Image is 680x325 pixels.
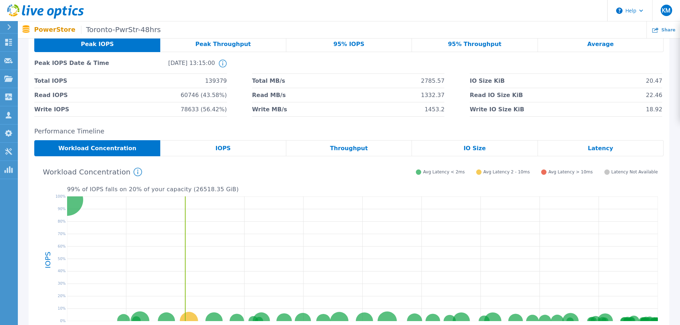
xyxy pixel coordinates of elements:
text: 90% [58,207,66,211]
span: Peak IOPS Date & Time [34,60,125,73]
h2: Performance Timeline [34,128,664,135]
span: Peak IOPS [81,41,114,47]
text: 60% [58,244,66,248]
span: IOPS [216,146,231,151]
text: 30% [58,281,66,285]
span: Throughput [330,146,368,151]
span: Read IO Size KiB [470,88,523,102]
span: 18.92 [646,102,663,116]
span: IO Size [464,146,486,151]
span: Write MB/s [252,102,287,116]
span: 95% IOPS [333,41,364,47]
span: Share [661,28,675,32]
span: 60746 (43.58%) [181,88,227,102]
span: KM [662,7,670,13]
h4: IOPS [44,233,51,286]
span: Write IO Size KiB [470,102,524,116]
span: [DATE] 13:15:00 [125,60,215,73]
span: Avg Latency < 2ms [423,169,465,175]
text: 10% [58,306,66,310]
span: 1332.37 [421,88,444,102]
span: Read IOPS [34,88,68,102]
span: 78633 (56.42%) [181,102,227,116]
span: IO Size KiB [470,74,505,88]
span: 20.47 [646,74,663,88]
p: 99 % of IOPS falls on 20 % of your capacity ( 26518.35 GiB ) [67,186,658,193]
span: 2785.57 [421,74,444,88]
span: Total IOPS [34,74,67,88]
span: Latency Not Available [611,169,658,175]
span: Total MB/s [252,74,285,88]
span: Avg Latency > 10ms [548,169,593,175]
span: Avg Latency 2 - 10ms [483,169,530,175]
span: Read MB/s [252,88,286,102]
text: 40% [58,269,66,273]
h4: Workload Concentration [43,168,142,176]
span: 1453.2 [424,102,444,116]
span: 22.46 [646,88,663,102]
span: Workload Concentration [58,146,136,151]
span: Toronto-PwrStr-48hrs [81,26,161,34]
span: 139379 [205,74,227,88]
span: Latency [588,146,613,151]
p: PowerStore [34,26,161,34]
span: Peak Throughput [195,41,251,47]
text: 70% [58,232,66,235]
text: 0% [60,319,66,323]
span: 95% Throughput [448,41,502,47]
text: 80% [58,219,66,223]
text: 20% [58,294,66,298]
span: Average [587,41,614,47]
text: 100% [55,194,66,198]
span: Write IOPS [34,102,69,116]
text: 50% [58,257,66,260]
